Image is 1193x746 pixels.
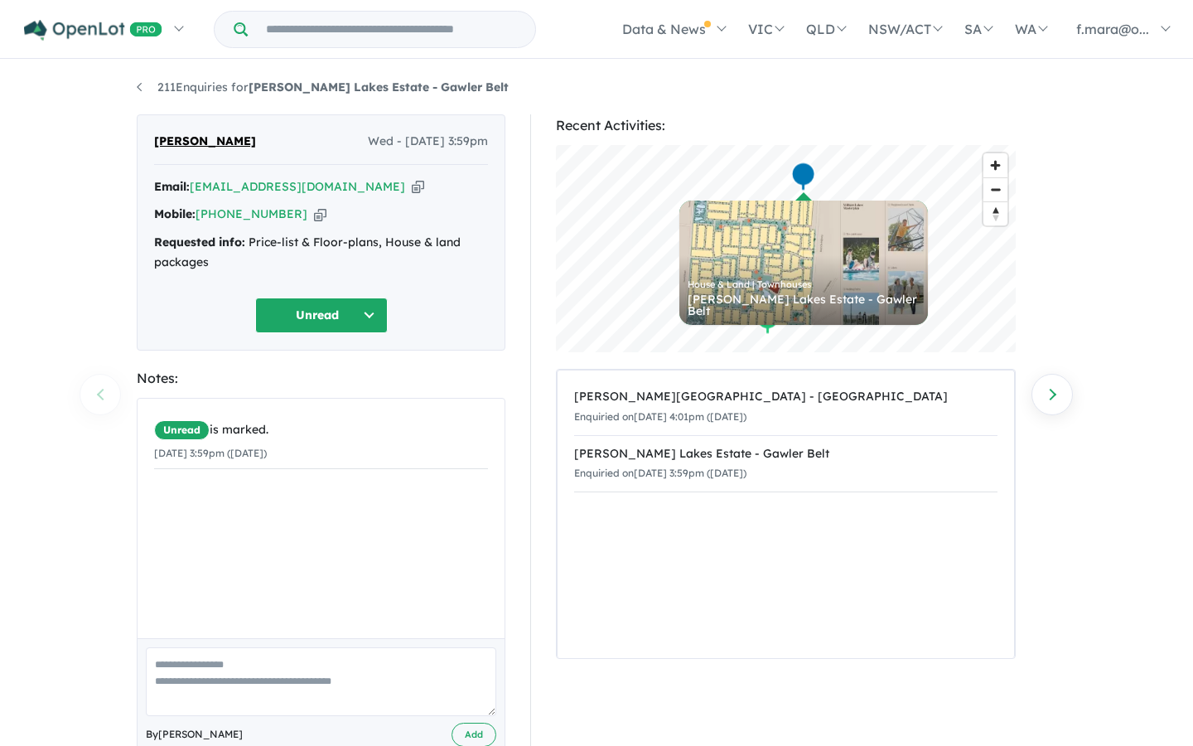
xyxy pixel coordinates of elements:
[574,379,997,436] a: [PERSON_NAME][GEOGRAPHIC_DATA] - [GEOGRAPHIC_DATA]Enquiried on[DATE] 4:01pm ([DATE])
[791,162,816,192] div: Map marker
[154,447,267,459] small: [DATE] 3:59pm ([DATE])
[190,179,405,194] a: [EMAIL_ADDRESS][DOMAIN_NAME]
[679,201,928,325] a: House & Land | Townhouses [PERSON_NAME] Lakes Estate - Gawler Belt
[574,467,746,479] small: Enquiried on [DATE] 3:59pm ([DATE])
[983,202,1007,225] span: Reset bearing to north
[412,178,424,196] button: Copy
[983,153,1007,177] button: Zoom in
[983,177,1007,201] button: Zoom out
[688,293,920,317] div: [PERSON_NAME] Lakes Estate - Gawler Belt
[314,206,326,223] button: Copy
[154,235,245,249] strong: Requested info:
[154,132,256,152] span: [PERSON_NAME]
[574,444,997,464] div: [PERSON_NAME] Lakes Estate - Gawler Belt
[255,298,388,333] button: Unread
[154,179,190,194] strong: Email:
[24,20,162,41] img: Openlot PRO Logo White
[574,387,997,407] div: [PERSON_NAME][GEOGRAPHIC_DATA] - [GEOGRAPHIC_DATA]
[251,12,532,47] input: Try estate name, suburb, builder or developer
[137,78,1056,98] nav: breadcrumb
[137,367,505,390] div: Notes:
[137,80,509,94] a: 211Enquiries for[PERSON_NAME] Lakes Estate - Gawler Belt
[556,145,1016,352] canvas: Map
[154,420,210,440] span: Unread
[574,435,997,493] a: [PERSON_NAME] Lakes Estate - Gawler BeltEnquiried on[DATE] 3:59pm ([DATE])
[196,206,307,221] a: [PHONE_NUMBER]
[556,114,1016,137] div: Recent Activities:
[154,233,488,273] div: Price-list & Floor-plans, House & land packages
[688,280,920,289] div: House & Land | Townhouses
[249,80,509,94] strong: [PERSON_NAME] Lakes Estate - Gawler Belt
[574,410,746,423] small: Enquiried on [DATE] 4:01pm ([DATE])
[983,178,1007,201] span: Zoom out
[368,132,488,152] span: Wed - [DATE] 3:59pm
[983,201,1007,225] button: Reset bearing to north
[1076,21,1149,37] span: f.mara@o...
[154,206,196,221] strong: Mobile:
[154,420,488,440] div: is marked.
[146,726,243,743] span: By [PERSON_NAME]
